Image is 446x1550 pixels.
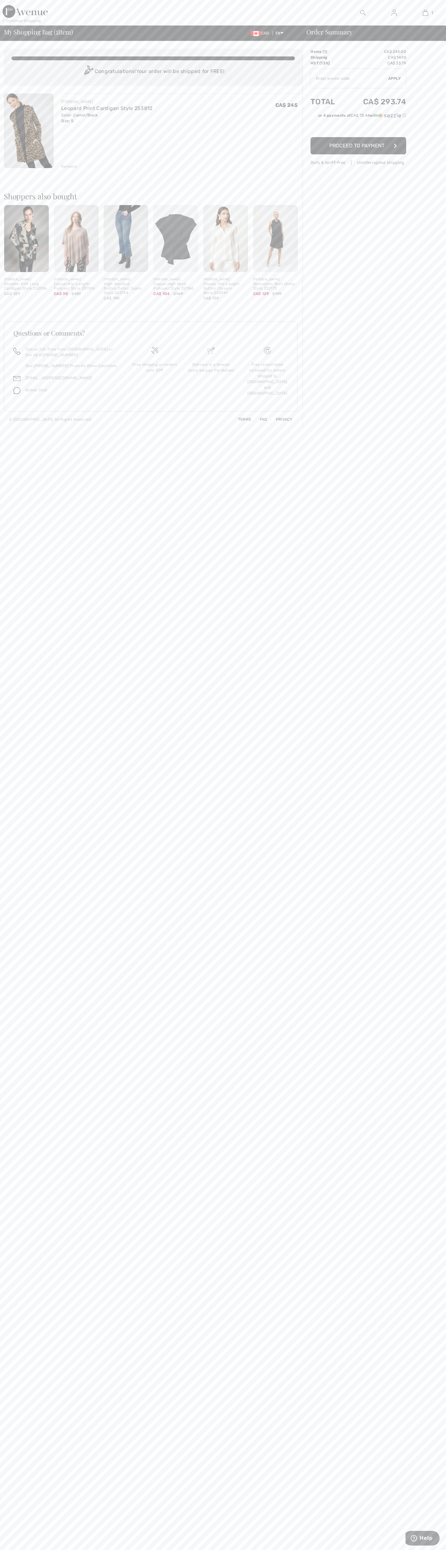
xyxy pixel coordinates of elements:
[13,348,20,355] img: call
[208,347,215,354] img: Delivery is a breeze since we pay the duties!
[26,388,47,392] span: Online Chat
[151,347,158,354] img: Free shipping on orders over $99
[264,347,271,354] img: Free shipping on orders over $99
[230,417,251,422] a: Terms
[251,31,261,36] img: Canadian Dollar
[153,277,198,282] div: [PERSON_NAME]
[386,9,402,17] a: Sign In
[203,282,248,295] div: Classic Hip-Length Button Closure Style 253941
[3,18,41,24] div: < Continue Shopping
[388,76,401,81] span: Apply
[253,205,298,272] img: Sleeveless Shirt Dress Style 252173
[253,277,298,282] div: [PERSON_NAME]
[311,91,345,113] td: Total
[406,1531,440,1547] iframe: Opens a widget where you can find more information
[324,49,326,54] span: 1
[203,296,219,300] span: CA$ 159
[311,113,406,121] div: or 4 payments ofCA$ 73.44withSezzle Click to learn more about Sezzle
[153,282,198,291] div: Casual High Neck Pullover Style 251166
[431,10,433,16] span: 1
[153,205,198,272] img: Casual High Neck Pullover Style 251166
[318,113,406,118] div: or 4 payments of with
[329,143,384,149] span: Proceed to Payment
[275,31,283,35] span: EN
[61,164,77,169] div: Remove
[311,55,345,60] td: Shipping
[13,387,20,394] img: chat
[268,417,292,422] a: Privacy
[311,137,406,154] button: Proceed to Payment
[378,113,401,118] img: Sezzle
[4,93,54,168] img: Leopard Print Cardigan Style 253812
[253,292,269,296] span: CA$ 129
[253,282,298,291] div: Sleeveless Shirt Dress Style 252173
[311,49,345,55] td: Items ( )
[4,192,303,200] h2: Shoppers also bought
[4,282,49,291] div: Sweater Knit Long Cardigan Style 253956
[188,362,234,373] div: Delivery is a breeze since we pay the duties!
[54,277,99,282] div: [PERSON_NAME]
[54,205,99,272] img: Casual Hip-Length Pullover Style 251924
[272,291,281,297] span: $199
[26,346,119,358] p: Call us Toll-Free from [GEOGRAPHIC_DATA] or the US at
[311,60,345,66] td: HST (13%)
[203,205,248,272] img: Classic Hip-Length Button Closure Style 253941
[26,376,92,380] a: [EMAIL_ADDRESS][DOMAIN_NAME]
[56,27,58,35] span: 1
[360,9,366,17] img: search the website
[43,353,78,357] a: [PHONE_NUMBER]
[104,296,120,300] span: CA$ 190
[9,417,91,422] div: © [GEOGRAPHIC_DATA] All Rights Reserved
[11,65,295,78] div: Congratulations! Your order will be shipped for FREE!
[71,291,81,297] span: $129
[104,205,148,272] img: High-Waisted Button Detail Jeans Style 253744
[351,113,369,118] span: CA$ 73.44
[82,65,95,78] img: Congratulation2.svg
[345,55,406,60] td: CA$ 14.95
[423,9,428,17] img: My Bag
[132,362,178,373] div: Free shipping on orders over $99
[3,5,48,18] img: 1ère Avenue
[244,362,290,396] div: Free return label included for orders shipped to [GEOGRAPHIC_DATA] and [GEOGRAPHIC_DATA]
[173,291,183,297] span: $149
[345,49,406,55] td: CA$ 245.00
[153,292,170,296] span: CA$ 104
[275,102,297,108] span: CA$ 245
[104,277,148,282] div: [PERSON_NAME]
[54,282,99,291] div: Casual Hip-Length Pullover Style 251924
[54,292,68,296] span: CA$ 90
[311,69,388,88] input: Promo code
[299,29,442,35] div: Order Summary
[4,292,20,296] span: CA$ 189
[252,417,267,422] a: FAQ
[26,363,119,369] p: Dial [PHONE_NUMBER] From All Other Countries
[61,99,153,105] div: [PERSON_NAME]
[13,375,20,382] img: email
[4,277,49,282] div: [PERSON_NAME]
[345,91,406,113] td: CA$ 293.74
[203,277,248,282] div: [PERSON_NAME]
[251,31,272,35] span: CAD
[13,330,288,336] h3: Questions or Comments?
[391,9,397,17] img: My Info
[104,282,148,295] div: High-Waisted Button Detail Jeans Style 253744
[61,112,153,124] div: Color: Camel/Black Size: S
[61,105,153,111] a: Leopard Print Cardigan Style 253812
[311,121,406,135] iframe: PayPal-paypal
[4,205,49,272] img: Sweater Knit Long Cardigan Style 253956
[4,29,73,35] span: My Shopping Bag ( Item)
[410,9,441,17] a: 1
[311,159,406,166] div: Duty & tariff-free | Uninterrupted shipping
[345,60,406,66] td: CA$ 33.79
